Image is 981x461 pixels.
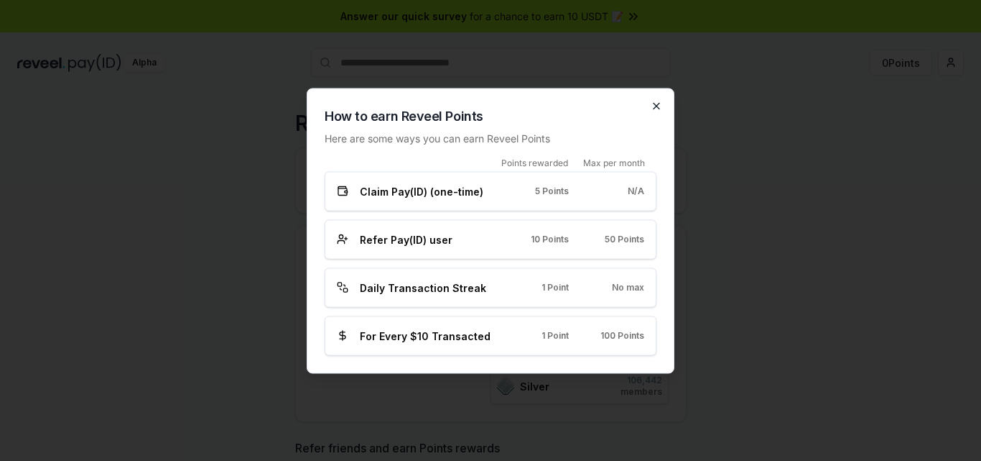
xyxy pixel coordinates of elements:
span: 10 Points [531,234,569,245]
span: Daily Transaction Streak [360,280,486,295]
span: 100 Points [600,330,644,342]
span: For Every $10 Transacted [360,328,490,343]
span: Points rewarded [501,157,568,168]
span: 1 Point [541,282,569,293]
span: 50 Points [605,234,644,245]
p: Here are some ways you can earn Reveel Points [325,130,656,145]
span: Max per month [583,157,645,168]
span: 5 Points [535,186,569,197]
span: 1 Point [541,330,569,342]
span: Claim Pay(ID) (one-time) [360,183,483,198]
span: No max [612,282,644,293]
span: Refer Pay(ID) user [360,232,452,247]
span: N/A [628,186,644,197]
h2: How to earn Reveel Points [325,106,656,126]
